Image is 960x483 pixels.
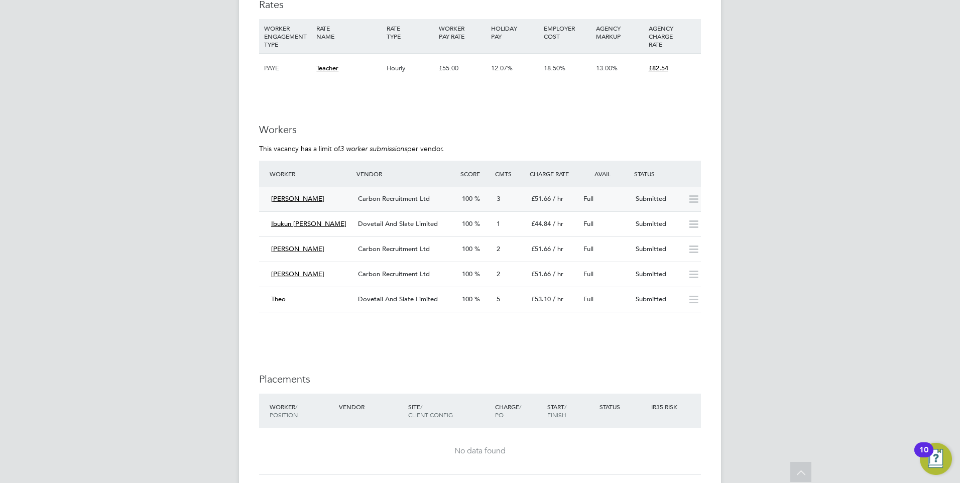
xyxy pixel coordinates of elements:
[544,64,565,72] span: 18.50%
[489,19,541,45] div: HOLIDAY PAY
[462,270,472,278] span: 100
[462,245,472,253] span: 100
[632,241,684,258] div: Submitted
[316,64,338,72] span: Teacher
[267,165,354,183] div: Worker
[632,191,684,207] div: Submitted
[406,398,493,424] div: Site
[495,403,521,419] span: / PO
[262,19,314,53] div: WORKER ENGAGEMENT TYPE
[531,219,551,228] span: £44.84
[497,194,500,203] span: 3
[553,270,563,278] span: / hr
[262,54,314,83] div: PAYE
[583,270,593,278] span: Full
[358,295,438,303] span: Dovetail And Slate Limited
[270,403,298,419] span: / Position
[583,245,593,253] span: Full
[553,295,563,303] span: / hr
[259,144,701,153] p: This vacancy has a limit of per vendor.
[547,403,566,419] span: / Finish
[531,295,551,303] span: £53.10
[340,144,407,153] em: 3 worker submissions
[649,398,683,416] div: IR35 Risk
[531,194,551,203] span: £51.66
[583,219,593,228] span: Full
[541,19,593,45] div: EMPLOYER COST
[493,165,527,183] div: Cmts
[493,398,545,424] div: Charge
[358,194,430,203] span: Carbon Recruitment Ltd
[384,19,436,45] div: RATE TYPE
[271,295,286,303] span: Theo
[919,450,928,463] div: 10
[596,64,618,72] span: 13.00%
[553,245,563,253] span: / hr
[527,165,579,183] div: Charge Rate
[579,165,632,183] div: Avail
[271,245,324,253] span: [PERSON_NAME]
[553,219,563,228] span: / hr
[462,194,472,203] span: 100
[436,19,489,45] div: WORKER PAY RATE
[358,270,430,278] span: Carbon Recruitment Ltd
[920,443,952,475] button: Open Resource Center, 10 new notifications
[358,219,438,228] span: Dovetail And Slate Limited
[358,245,430,253] span: Carbon Recruitment Ltd
[259,373,701,386] h3: Placements
[646,19,698,53] div: AGENCY CHARGE RATE
[314,19,384,45] div: RATE NAME
[259,123,701,136] h3: Workers
[553,194,563,203] span: / hr
[632,291,684,308] div: Submitted
[632,216,684,232] div: Submitted
[408,403,453,419] span: / Client Config
[531,270,551,278] span: £51.66
[583,194,593,203] span: Full
[384,54,436,83] div: Hourly
[593,19,646,45] div: AGENCY MARKUP
[597,398,649,416] div: Status
[545,398,597,424] div: Start
[583,295,593,303] span: Full
[436,54,489,83] div: £55.00
[649,64,668,72] span: £82.54
[267,398,336,424] div: Worker
[354,165,458,183] div: Vendor
[271,270,324,278] span: [PERSON_NAME]
[458,165,493,183] div: Score
[271,219,346,228] span: Ibukun [PERSON_NAME]
[336,398,406,416] div: Vendor
[632,165,701,183] div: Status
[462,295,472,303] span: 100
[531,245,551,253] span: £51.66
[271,194,324,203] span: [PERSON_NAME]
[269,446,691,456] div: No data found
[497,245,500,253] span: 2
[491,64,513,72] span: 12.07%
[497,219,500,228] span: 1
[497,270,500,278] span: 2
[462,219,472,228] span: 100
[497,295,500,303] span: 5
[632,266,684,283] div: Submitted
